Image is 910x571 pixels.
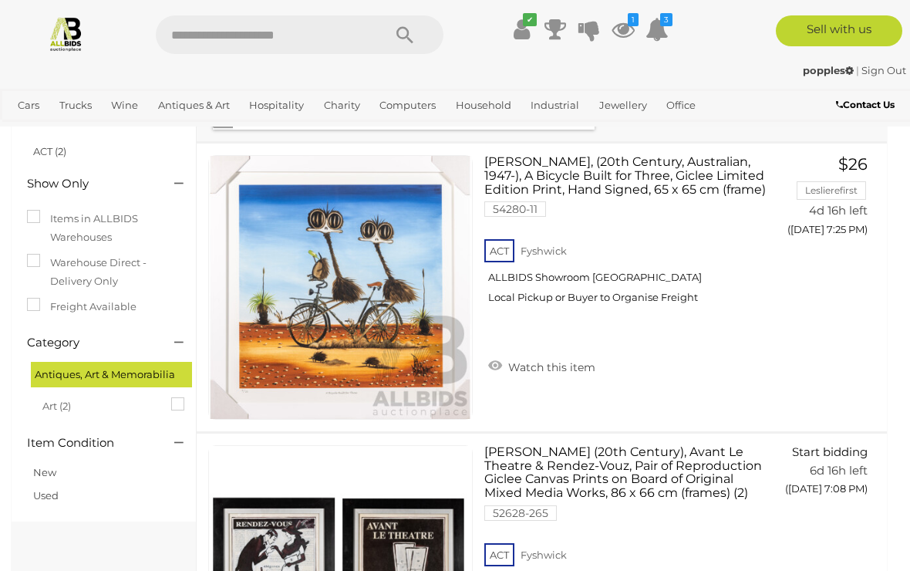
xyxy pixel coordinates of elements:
a: New [33,466,56,478]
a: [GEOGRAPHIC_DATA] [63,118,185,144]
img: Allbids.com.au [48,15,84,52]
a: Trucks [53,93,98,118]
span: Art (2) [42,394,158,415]
i: 3 [660,13,672,26]
a: Sports [12,118,56,144]
a: Office [660,93,702,118]
img: 54280-11a.jpg [209,156,472,419]
label: Items in ALLBIDS Warehouses [27,210,180,246]
a: Contact Us [836,96,898,113]
a: Antiques & Art [152,93,236,118]
div: Antiques, Art & Memorabilia [31,362,192,387]
i: 1 [628,13,639,26]
b: Contact Us [836,99,895,110]
a: $26 Leslierefirst 4d 16h left ([DATE] 7:25 PM) [784,155,871,244]
a: Watch this item [484,354,599,377]
label: Warehouse Direct - Delivery Only [27,254,180,290]
a: Jewellery [593,93,653,118]
button: Search [366,15,443,54]
a: 3 [645,15,669,43]
a: 1 [612,15,635,43]
a: Used [33,489,59,502]
h4: Show Only [27,177,151,191]
label: Freight Available [27,298,136,316]
a: Start bidding 6d 16h left ([DATE] 7:08 PM) [784,445,871,504]
h4: Item Condition [27,437,151,450]
span: Watch this item [504,360,595,374]
a: Sell with us [776,15,902,46]
span: $26 [838,154,868,174]
a: Computers [373,93,442,118]
a: Household [450,93,517,118]
i: ✔ [523,13,537,26]
a: ✔ [510,15,533,43]
a: popples [803,64,856,76]
strong: popples [803,64,854,76]
a: ACT (2) [33,145,66,157]
a: Cars [12,93,45,118]
a: Charity [318,93,366,118]
a: Sign Out [861,64,906,76]
h4: Category [27,336,151,350]
a: Hospitality [243,93,310,118]
a: Industrial [524,93,585,118]
span: | [856,64,859,76]
span: Start bidding [792,444,868,459]
a: Wine [105,93,144,118]
a: [PERSON_NAME], (20th Century, Australian, 1947-), A Bicycle Built for Three, Giclee Limited Editi... [496,155,760,316]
